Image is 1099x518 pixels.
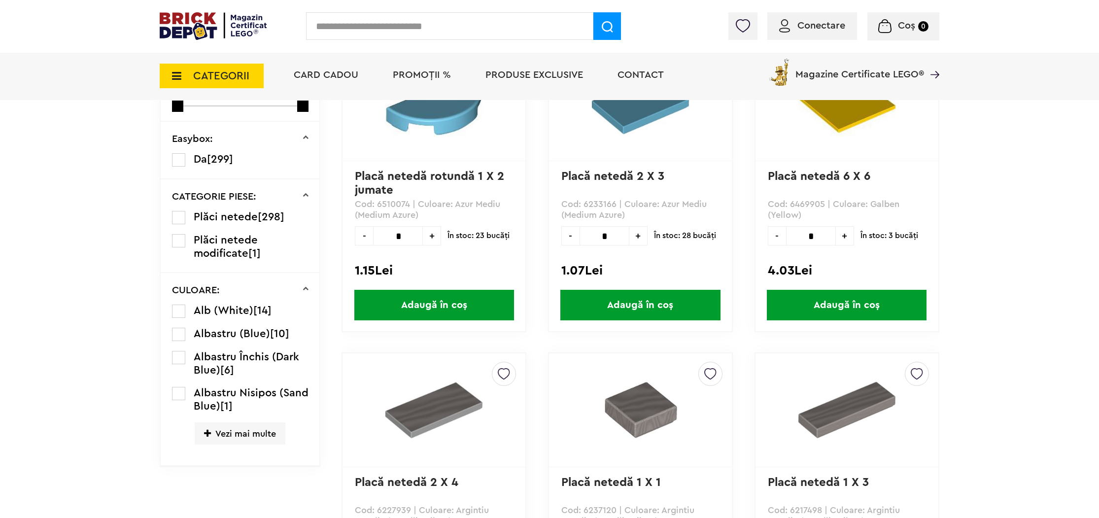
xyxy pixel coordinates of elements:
span: În stoc: 23 bucăţi [447,226,510,245]
p: Cod: 6510074 | Culoare: Azur Mediu (Medium Azure) [355,199,513,221]
div: 4.03Lei [768,264,926,277]
span: Adaugă în coș [560,290,720,320]
a: Placă netedă 2 X 3 [561,171,664,182]
span: + [629,226,648,245]
img: Placă netedă 2 X 3 [579,56,702,152]
span: [6] [220,365,234,376]
div: 1.15Lei [355,264,513,277]
span: Albastru Închis (Dark Blue) [194,351,299,376]
a: Magazine Certificate LEGO® [924,57,939,67]
a: Adaugă în coș [343,290,525,320]
a: PROMOȚII % [393,70,451,80]
p: CATEGORIE PIESE: [172,192,256,202]
img: Placă netedă 1 X 3 [785,362,908,458]
p: Cod: 6469905 | Culoare: Galben (Yellow) [768,199,926,221]
span: + [423,226,441,245]
a: Placă netedă 1 X 1 [561,477,661,488]
a: Placă netedă 2 X 4 [355,477,458,488]
span: [14] [253,305,272,316]
div: 1.07Lei [561,264,720,277]
p: Easybox: [172,134,213,144]
span: + [836,226,854,245]
span: Adaugă în coș [354,290,514,320]
a: Placă netedă 1 X 3 [768,477,869,488]
small: 0 [918,21,928,32]
span: [1] [248,248,261,259]
span: Da [194,154,207,165]
span: [10] [270,328,289,339]
span: În stoc: 28 bucăţi [654,226,716,245]
a: Conectare [779,21,845,31]
span: Conectare [797,21,845,31]
a: Card Cadou [294,70,358,80]
img: Placă netedă rotundă 1 X 2 jumate [373,56,496,152]
img: Placă netedă 1 X 1 [579,362,702,458]
span: Coș [898,21,915,31]
span: - [768,226,786,245]
p: Cod: 6233166 | Culoare: Azur Mediu (Medium Azure) [561,199,720,221]
img: Placă netedă 6 X 6 [785,56,908,152]
a: Contact [618,70,664,80]
span: Plăci netede modificate [194,235,258,259]
span: [298] [258,211,284,222]
span: - [355,226,373,245]
span: [1] [220,401,233,412]
span: Vezi mai multe [195,422,285,445]
span: [299] [207,154,233,165]
img: Placă netedă 2 X 4 [373,362,496,458]
span: Alb (White) [194,305,253,316]
span: Albastru (Blue) [194,328,270,339]
span: În stoc: 3 bucăţi [860,226,918,245]
p: CULOARE: [172,285,220,295]
span: Plăci netede [194,211,258,222]
span: Adaugă în coș [767,290,927,320]
span: Albastru Nisipos (Sand Blue) [194,387,309,412]
span: CATEGORII [193,70,249,81]
a: Adaugă în coș [549,290,732,320]
span: Magazine Certificate LEGO® [795,57,924,79]
a: Placă netedă 6 X 6 [768,171,870,182]
a: Placă netedă rotundă 1 X 2 jumate [355,171,508,196]
a: Produse exclusive [485,70,583,80]
span: - [561,226,580,245]
a: Adaugă în coș [756,290,938,320]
